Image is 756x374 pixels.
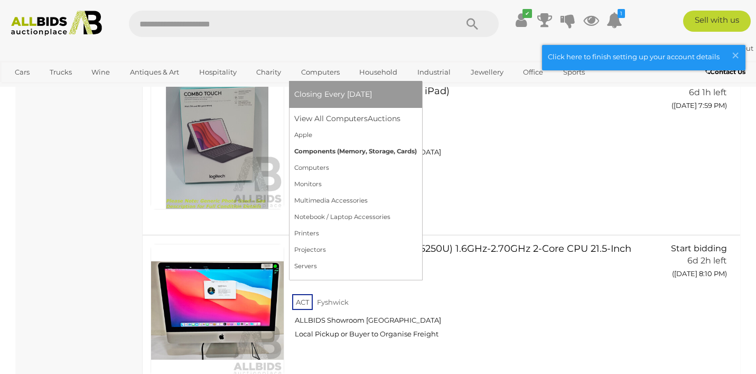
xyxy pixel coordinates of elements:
strong: Farmerjoe2902 [657,44,717,52]
a: Antiques & Art [123,63,186,81]
a: Computers [294,63,347,81]
a: Cars [8,63,36,81]
a: Apple (A1418) Intel Core I5 (5250U) 1.6GHz-2.70GHz 2-Core CPU 21.5-Inch IMac (Late-2015) 51985-1 ... [300,244,633,347]
a: Sell with us [683,11,751,32]
a: [GEOGRAPHIC_DATA] [8,81,97,98]
a: Sports [556,63,592,81]
a: 1 [606,11,622,30]
a: ✔ [514,11,529,30]
a: Hospitality [192,63,244,81]
a: Start bidding 6d 1h left ([DATE] 7:59 PM) [649,76,730,116]
span: | [719,44,721,52]
img: Allbids.com.au [6,11,107,36]
a: Office [516,63,550,81]
b: Contact Us [705,68,745,76]
span: Start bidding [671,243,727,253]
a: Wine [85,63,117,81]
i: 1 [618,9,625,18]
a: Logitech (YU0040) Combo Touch Detachable Keyboard Case with Trackpad (For 7th / 8th Gen iPad) 525... [300,76,633,179]
a: Farmerjoe2902 [657,44,719,52]
a: Jewellery [464,63,510,81]
i: ✔ [522,9,532,18]
a: Trucks [43,63,79,81]
a: Industrial [410,63,458,81]
button: Search [446,11,499,37]
a: Contact Us [705,66,748,78]
span: × [731,45,740,66]
a: Start bidding 6d 2h left ([DATE] 8:10 PM) [649,244,730,284]
a: Sign Out [723,44,753,52]
a: Charity [249,63,288,81]
a: Household [352,63,404,81]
